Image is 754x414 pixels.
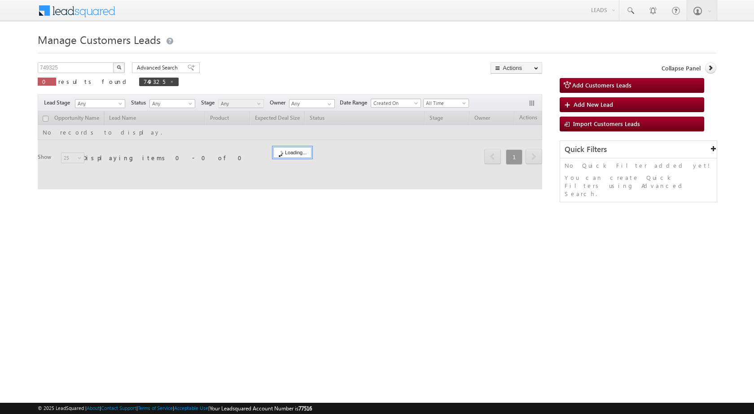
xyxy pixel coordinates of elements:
[117,65,121,70] img: Search
[44,99,74,107] span: Lead Stage
[371,99,418,107] span: Created On
[38,32,161,47] span: Manage Customers Leads
[565,174,712,198] p: You can create Quick Filters using Advanced Search.
[42,78,52,85] span: 0
[560,141,717,158] div: Quick Filters
[137,64,180,72] span: Advanced Search
[75,100,122,108] span: Any
[573,120,640,127] span: Import Customers Leads
[565,161,712,170] p: No Quick Filter added yet!
[662,64,701,72] span: Collapse Panel
[270,99,289,107] span: Owner
[572,81,631,89] span: Add Customers Leads
[491,62,542,74] button: Actions
[150,100,193,108] span: Any
[75,99,125,108] a: Any
[131,99,149,107] span: Status
[201,99,218,107] span: Stage
[101,405,136,411] a: Contact Support
[210,405,312,412] span: Your Leadsquared Account Number is
[424,99,466,107] span: All Time
[174,405,208,411] a: Acceptable Use
[219,100,261,108] span: Any
[273,147,311,158] div: Loading...
[149,99,195,108] a: Any
[574,100,613,108] span: Add New Lead
[87,405,100,411] a: About
[138,405,173,411] a: Terms of Service
[144,78,165,85] span: 749325
[38,404,312,413] span: © 2025 LeadSquared | | | | |
[289,99,335,108] input: Type to Search
[323,100,334,109] a: Show All Items
[423,99,469,108] a: All Time
[371,99,421,108] a: Created On
[298,405,312,412] span: 77516
[340,99,371,107] span: Date Range
[218,99,264,108] a: Any
[58,78,130,85] span: results found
